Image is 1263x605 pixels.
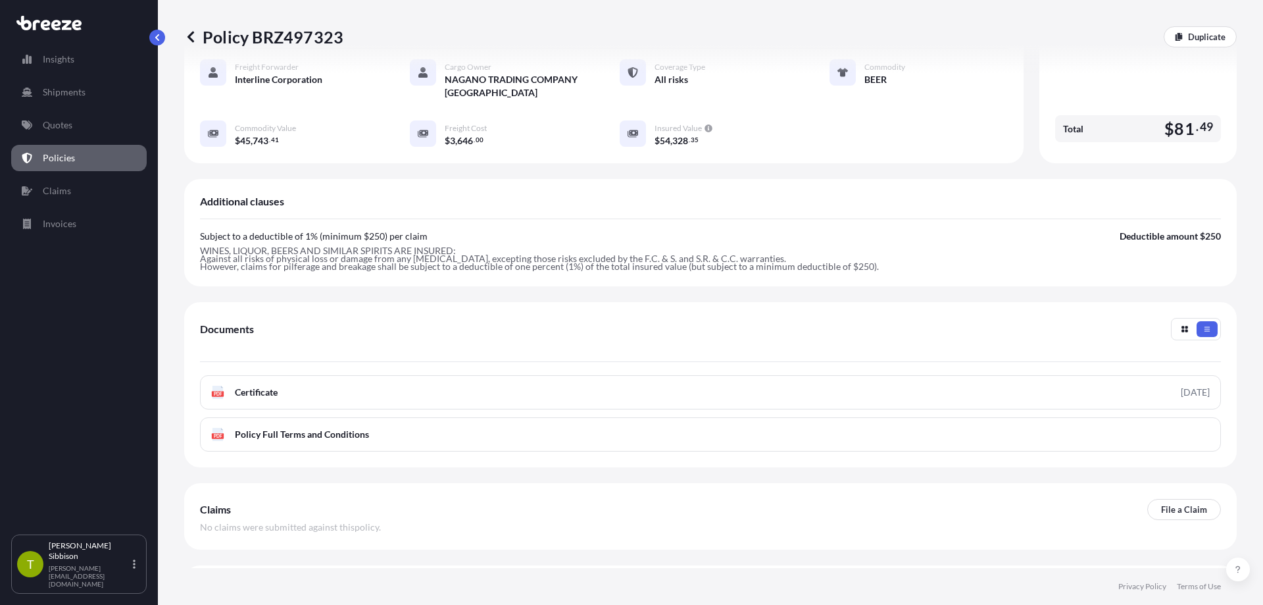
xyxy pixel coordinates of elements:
span: , [251,136,253,145]
p: WINES, LIQUOR, BEERS AND SIMILAR SPIRITS ARE INSURED: [200,247,1221,255]
a: Claims [11,178,147,204]
a: PDFPolicy Full Terms and Conditions [200,417,1221,452]
span: , [455,136,457,145]
span: 49 [1200,123,1213,131]
span: 45 [240,136,251,145]
a: Privacy Policy [1118,581,1166,592]
text: PDF [214,434,222,438]
span: $ [1164,120,1174,137]
p: Shipments [43,86,86,99]
span: Freight Cost [445,123,487,134]
p: File a Claim [1161,503,1207,516]
p: Duplicate [1188,30,1226,43]
p: Invoices [43,217,76,230]
span: . [269,138,270,142]
span: 3 [450,136,455,145]
p: Subject to a deductible of 1% (minimum $250) per claim [200,230,428,243]
span: . [689,138,690,142]
a: Insights [11,46,147,72]
span: Documents [200,323,254,336]
span: , [670,136,672,145]
span: 54 [660,136,670,145]
span: NAGANO TRADING COMPANY [GEOGRAPHIC_DATA] [445,73,588,99]
span: Policy Full Terms and Conditions [235,428,369,441]
p: [PERSON_NAME][EMAIL_ADDRESS][DOMAIN_NAME] [49,564,130,588]
span: 743 [253,136,268,145]
span: 646 [457,136,473,145]
span: 328 [672,136,688,145]
p: Claims [43,184,71,197]
span: T [27,558,34,571]
a: Invoices [11,211,147,237]
span: No claims were submitted against this policy . [200,521,381,534]
span: 00 [476,138,483,142]
span: Claims [200,503,231,516]
span: Commodity Value [235,123,296,134]
p: [PERSON_NAME] Sibbison [49,540,130,562]
div: [DATE] [1181,386,1210,399]
a: Shipments [11,79,147,105]
span: $ [235,136,240,145]
p: Deductible amount $250 [1120,230,1221,243]
span: 81 [1174,120,1194,137]
span: $ [655,136,660,145]
span: 35 [691,138,699,142]
a: Policies [11,145,147,171]
p: Quotes [43,118,72,132]
span: . [474,138,475,142]
span: 41 [271,138,279,142]
span: Interline Corporation [235,73,322,86]
span: All risks [655,73,688,86]
a: Terms of Use [1177,581,1221,592]
text: PDF [214,392,222,396]
span: Insured Value [655,123,702,134]
span: . [1196,123,1199,131]
span: Total [1063,122,1083,136]
span: BEER [864,73,887,86]
a: File a Claim [1147,499,1221,520]
span: $ [445,136,450,145]
a: Quotes [11,112,147,138]
p: However, claims for pilferage and breakage shall be subject to a deductible of one percent (1%) o... [200,263,1221,271]
p: Policies [43,151,75,165]
p: Policy BRZ497323 [184,26,343,47]
p: Insights [43,53,74,66]
p: Against all risks of physical loss or damage from any [MEDICAL_DATA], excepting those risks exclu... [200,255,1221,263]
span: Additional clauses [200,195,284,208]
span: Certificate [235,386,278,399]
a: Duplicate [1164,26,1237,47]
a: PDFCertificate[DATE] [200,375,1221,409]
